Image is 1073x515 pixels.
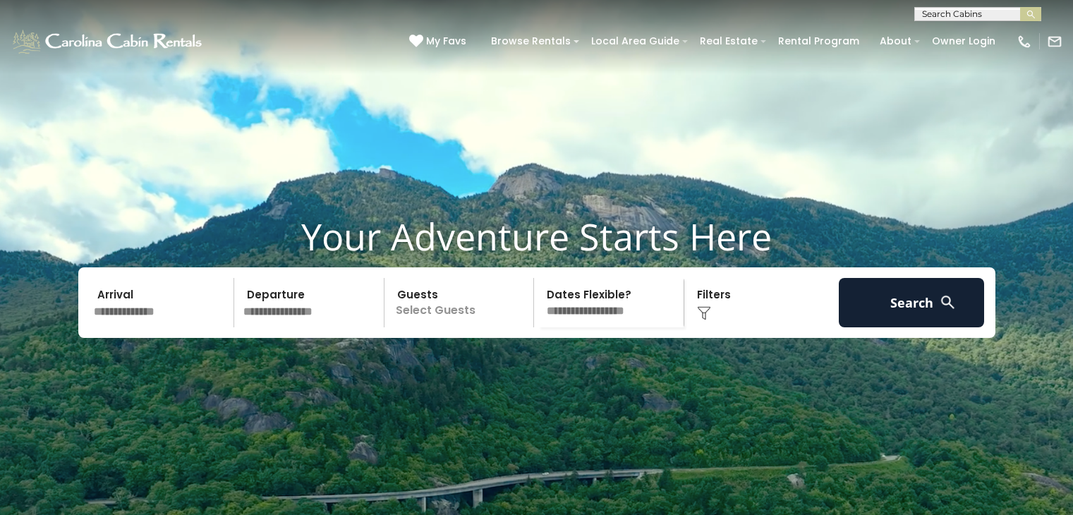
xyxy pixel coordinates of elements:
[873,30,919,52] a: About
[771,30,866,52] a: Rental Program
[484,30,578,52] a: Browse Rentals
[697,306,711,320] img: filter--v1.png
[409,34,470,49] a: My Favs
[11,28,206,56] img: White-1-1-2.png
[1017,34,1032,49] img: phone-regular-white.png
[925,30,1002,52] a: Owner Login
[839,278,985,327] button: Search
[11,214,1062,258] h1: Your Adventure Starts Here
[693,30,765,52] a: Real Estate
[1047,34,1062,49] img: mail-regular-white.png
[584,30,686,52] a: Local Area Guide
[426,34,466,49] span: My Favs
[939,293,957,311] img: search-regular-white.png
[389,278,534,327] p: Select Guests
